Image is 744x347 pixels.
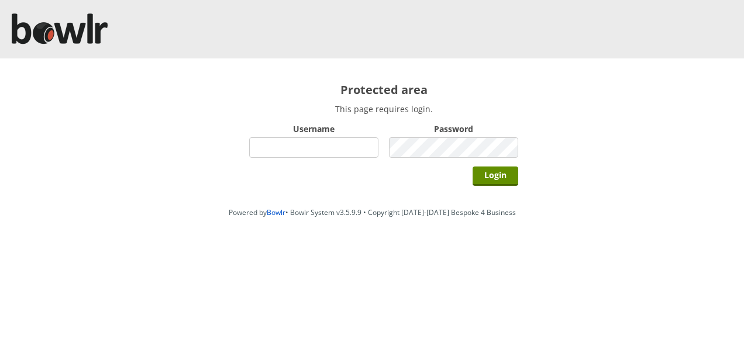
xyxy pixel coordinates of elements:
span: Powered by • Bowlr System v3.5.9.9 • Copyright [DATE]-[DATE] Bespoke 4 Business [229,207,516,217]
a: Bowlr [267,207,285,217]
label: Password [389,123,518,134]
label: Username [249,123,378,134]
input: Login [473,166,518,186]
p: This page requires login. [249,103,518,114]
h2: Protected area [249,82,518,98]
